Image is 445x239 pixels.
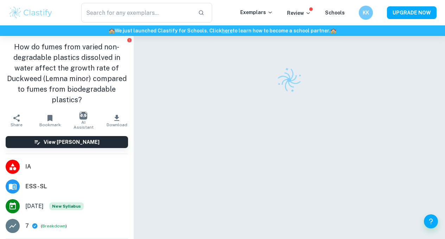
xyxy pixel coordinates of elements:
[1,27,444,35] h6: We just launched Clastify for Schools. Click to learn how to become a school partner.
[273,63,306,97] img: Clastify logo
[330,28,336,33] span: 🏫
[81,3,192,23] input: Search for any exemplars...
[80,112,87,119] img: AI Assistant
[41,223,67,229] span: ( )
[222,28,233,33] a: here
[127,37,132,43] button: Report issue
[100,111,134,130] button: Download
[109,28,115,33] span: 🏫
[67,111,100,130] button: AI Assistant
[25,163,128,171] span: IA
[25,182,128,191] span: ESS - SL
[424,214,438,228] button: Help and Feedback
[287,9,311,17] p: Review
[359,6,373,20] button: KK
[107,122,127,127] span: Download
[387,6,437,19] button: UPGRADE NOW
[6,42,128,105] h1: How do fumes from varied non-degradable plastics dissolved in water affect the growth rate of Duc...
[49,202,84,210] span: New Syllabus
[325,10,345,16] a: Schools
[8,6,53,20] img: Clastify logo
[44,138,100,146] h6: View [PERSON_NAME]
[11,122,23,127] span: Share
[362,9,370,17] h6: KK
[25,202,44,210] span: [DATE]
[6,136,128,148] button: View [PERSON_NAME]
[42,223,65,229] button: Breakdown
[71,120,96,130] span: AI Assistant
[33,111,67,130] button: Bookmark
[49,202,84,210] div: Starting from the May 2026 session, the ESS IA requirements have changed. We created this exempla...
[240,8,273,16] p: Exemplars
[25,222,29,230] p: 7
[39,122,61,127] span: Bookmark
